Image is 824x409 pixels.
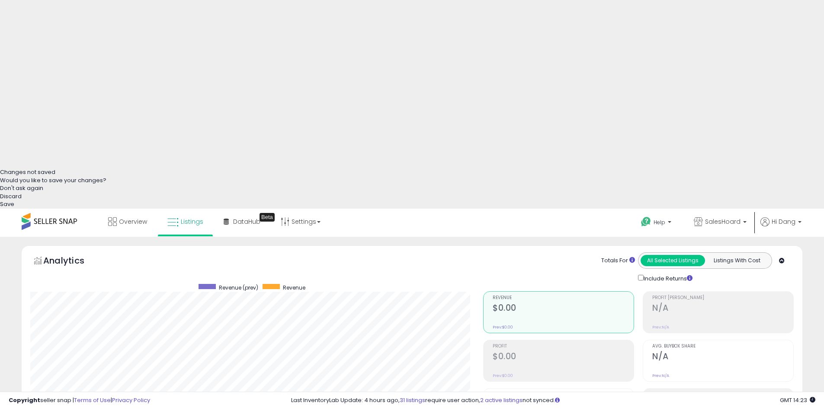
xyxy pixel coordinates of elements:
[652,373,669,378] small: Prev: N/A
[43,254,101,269] h5: Analytics
[652,296,793,300] span: Profit [PERSON_NAME]
[74,396,111,404] a: Terms of Use
[654,219,665,226] span: Help
[493,296,634,300] span: Revenue
[493,325,513,330] small: Prev: $0.00
[601,257,635,265] div: Totals For
[161,209,210,235] a: Listings
[493,344,634,349] span: Profit
[760,217,802,237] a: Hi Dang
[493,373,513,378] small: Prev: $0.00
[274,209,327,235] a: Settings
[493,303,634,315] h2: $0.00
[652,351,793,363] h2: N/A
[632,273,703,283] div: Include Returns
[283,284,305,291] span: Revenue
[705,255,769,266] button: Listings With Cost
[705,217,741,226] span: SalesHoard
[233,217,260,226] span: DataHub
[400,396,425,404] a: 31 listings
[493,351,634,363] h2: $0.00
[652,344,793,349] span: Avg. Buybox Share
[772,217,795,226] span: Hi Dang
[102,209,154,235] a: Overview
[480,396,523,404] a: 2 active listings
[119,217,147,226] span: Overview
[780,396,815,404] span: 2025-10-10 14:23 GMT
[9,396,40,404] strong: Copyright
[291,396,815,405] div: Last InventoryLab Update: 4 hours ago, require user action, not synced.
[641,255,705,266] button: All Selected Listings
[9,396,150,405] div: seller snap | |
[181,217,203,226] span: Listings
[687,209,753,237] a: SalesHoard
[219,284,258,291] span: Revenue (prev)
[260,213,275,222] div: Tooltip anchor
[652,303,793,315] h2: N/A
[112,396,150,404] a: Privacy Policy
[641,216,651,227] i: Get Help
[634,210,680,237] a: Help
[652,325,669,330] small: Prev: N/A
[217,209,267,235] a: DataHub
